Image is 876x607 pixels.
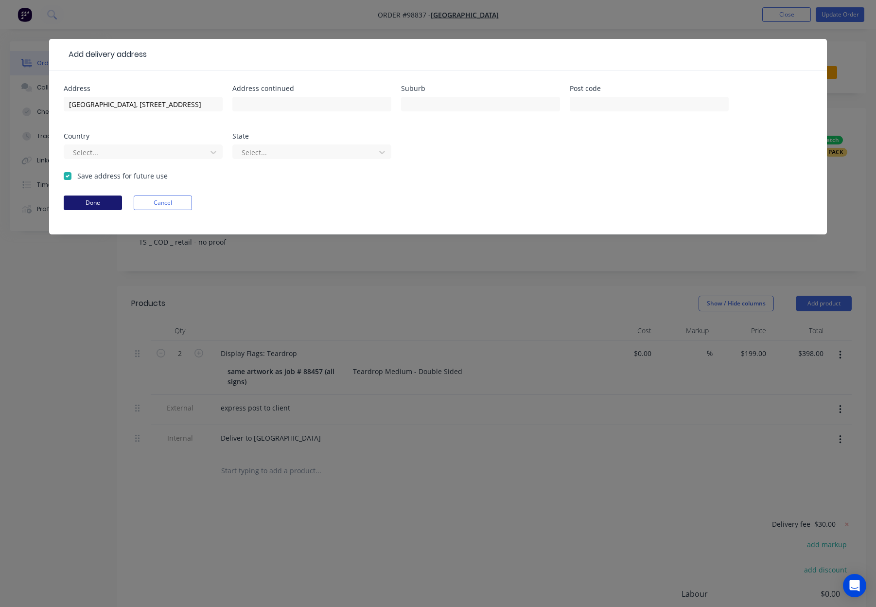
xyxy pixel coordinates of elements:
[232,133,391,140] div: State
[64,196,122,210] button: Done
[77,171,168,181] label: Save address for future use
[843,574,866,597] div: Open Intercom Messenger
[570,85,729,92] div: Post code
[401,85,560,92] div: Suburb
[134,196,192,210] button: Cancel
[64,85,223,92] div: Address
[232,85,391,92] div: Address continued
[64,49,147,60] div: Add delivery address
[64,133,223,140] div: Country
